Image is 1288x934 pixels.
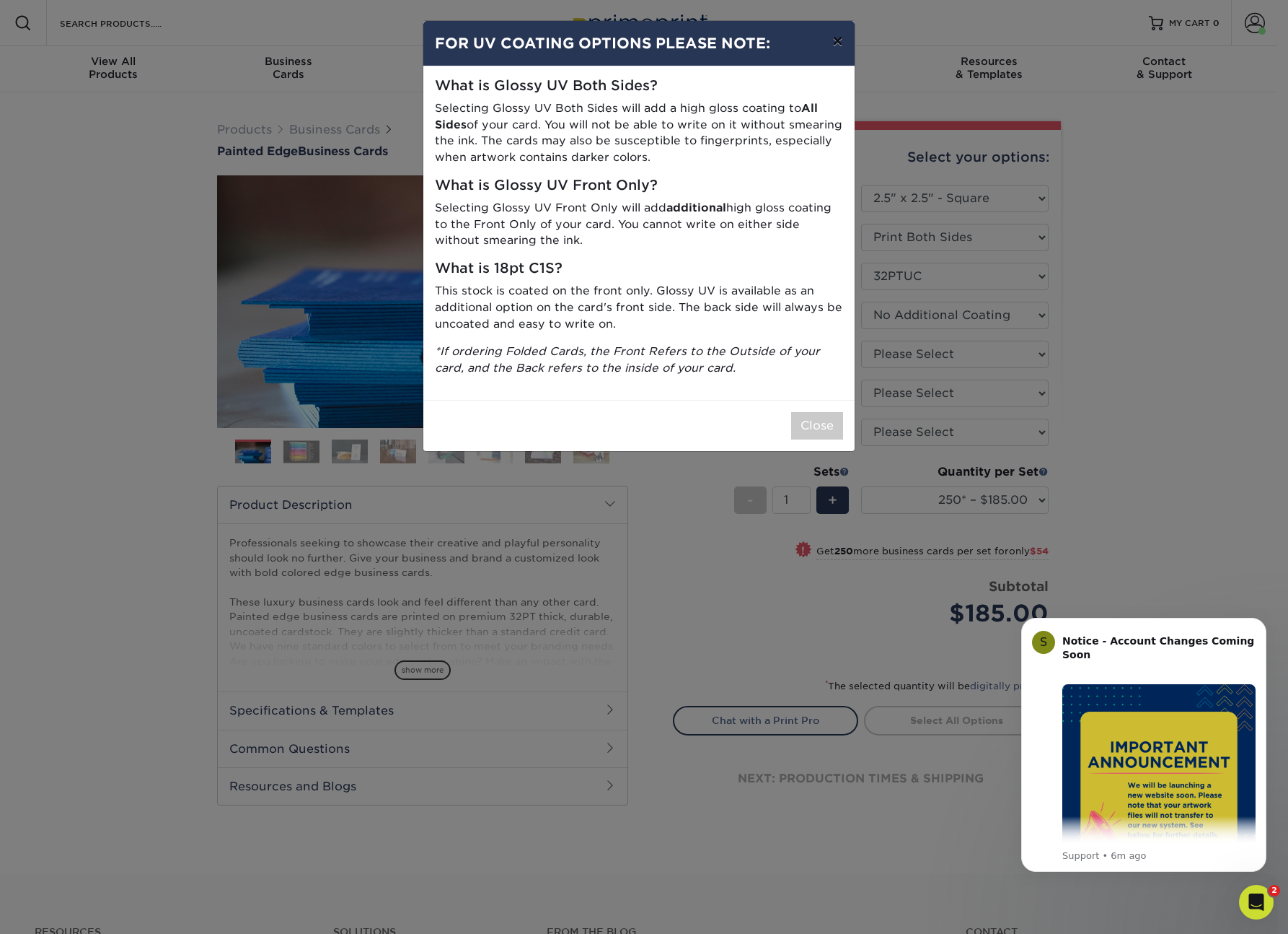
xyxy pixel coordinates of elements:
h5: What is Glossy UV Front Only? [435,178,843,194]
span: 2 [1269,885,1280,896]
iframe: Intercom live chat [1239,885,1274,920]
button: Close [791,412,843,440]
h5: What is 18pt C1S? [435,261,843,277]
h4: FOR UV COATING OPTIONS PLEASE NOTE: [435,32,843,54]
strong: additional [666,201,726,214]
button: × [821,21,854,61]
i: *If ordering Folded Cards, the Front Refers to the Outside of your card, and the Back refers to t... [435,344,820,375]
strong: All Sides [435,101,818,131]
h5: What is Glossy UV Both Sides? [435,78,843,95]
iframe: Intercom notifications message [1000,600,1288,927]
p: This stock is coated on the front only. Glossy UV is available as an additional option on the car... [435,283,843,332]
p: Selecting Glossy UV Both Sides will add a high gloss coating to of your card. You will not be abl... [435,100,843,166]
p: Selecting Glossy UV Front Only will add high gloss coating to the Front Only of your card. You ca... [435,200,843,249]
